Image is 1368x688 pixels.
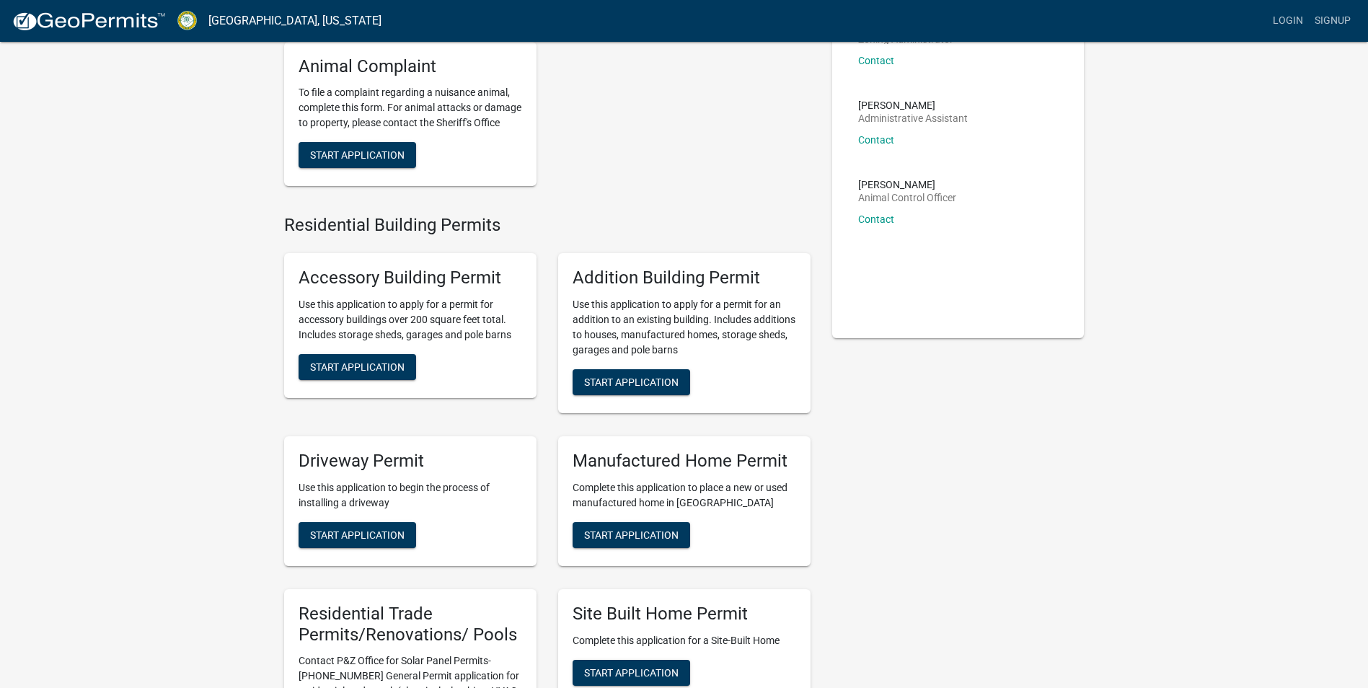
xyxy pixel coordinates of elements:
a: Signup [1309,7,1356,35]
button: Start Application [299,142,416,168]
a: Contact [858,213,894,225]
p: Complete this application for a Site-Built Home [573,633,796,648]
h5: Animal Complaint [299,56,522,77]
span: Start Application [584,529,679,540]
a: Login [1267,7,1309,35]
h5: Accessory Building Permit [299,268,522,288]
p: Use this application to begin the process of installing a driveway [299,480,522,511]
button: Start Application [573,369,690,395]
h5: Residential Trade Permits/Renovations/ Pools [299,604,522,645]
a: Contact [858,55,894,66]
button: Start Application [573,660,690,686]
p: [PERSON_NAME] [858,180,956,190]
p: [PERSON_NAME] [858,100,968,110]
a: [GEOGRAPHIC_DATA], [US_STATE] [208,9,381,33]
img: Crawford County, Georgia [177,11,197,30]
span: Start Application [310,529,405,540]
p: Animal Control Officer [858,193,956,203]
p: Administrative Assistant [858,113,968,123]
h4: Residential Building Permits [284,215,811,236]
span: Start Application [310,361,405,372]
h5: Addition Building Permit [573,268,796,288]
span: Start Application [584,666,679,678]
p: Use this application to apply for a permit for an addition to an existing building. Includes addi... [573,297,796,358]
h5: Site Built Home Permit [573,604,796,625]
button: Start Application [299,354,416,380]
h5: Manufactured Home Permit [573,451,796,472]
a: Contact [858,134,894,146]
span: Start Application [310,149,405,161]
button: Start Application [573,522,690,548]
p: To file a complaint regarding a nuisance animal, complete this form. For animal attacks or damage... [299,85,522,131]
p: Complete this application to place a new or used manufactured home in [GEOGRAPHIC_DATA] [573,480,796,511]
button: Start Application [299,522,416,548]
p: Use this application to apply for a permit for accessory buildings over 200 square feet total. In... [299,297,522,343]
h5: Driveway Permit [299,451,522,472]
span: Start Application [584,376,679,387]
